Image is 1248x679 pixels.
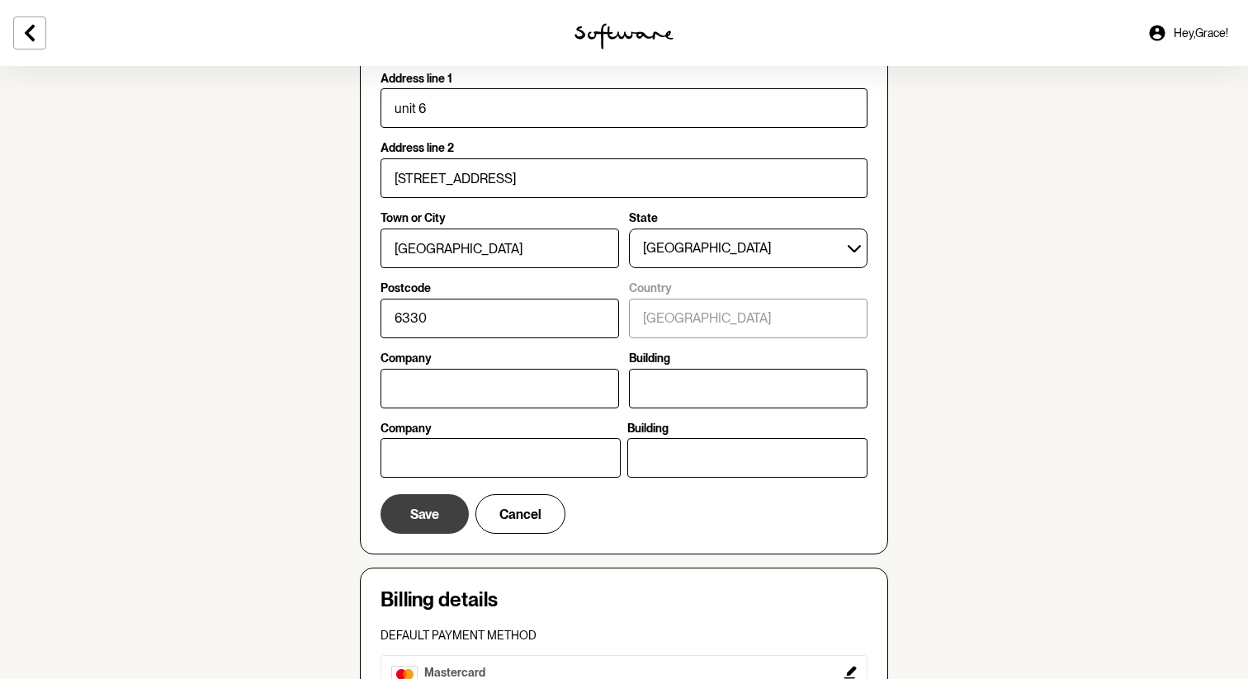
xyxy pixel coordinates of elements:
span: Cancel [499,507,541,522]
p: Address line 2 [381,141,454,155]
input: Address line 2 [381,158,867,198]
span: mastercard [424,666,485,679]
p: Postcode [381,281,431,295]
img: software logo [574,23,674,50]
p: State [629,211,658,225]
button: Save [381,494,469,534]
p: Building [629,351,670,365]
p: Building [627,422,669,436]
p: Company [381,422,432,436]
p: Country [629,281,672,295]
h4: Billing details [381,588,867,612]
span: Hey, Grace ! [1174,26,1228,40]
input: Postcode [381,299,619,338]
span: Default payment method [381,629,537,642]
a: Hey,Grace! [1137,13,1238,53]
span: Save [410,507,439,522]
input: Town or City [381,229,619,268]
p: Company [381,351,432,365]
button: Cancel [475,494,565,534]
p: Address line 1 [381,72,452,86]
input: Address line 1 [381,88,867,128]
p: Town or City [381,211,446,225]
